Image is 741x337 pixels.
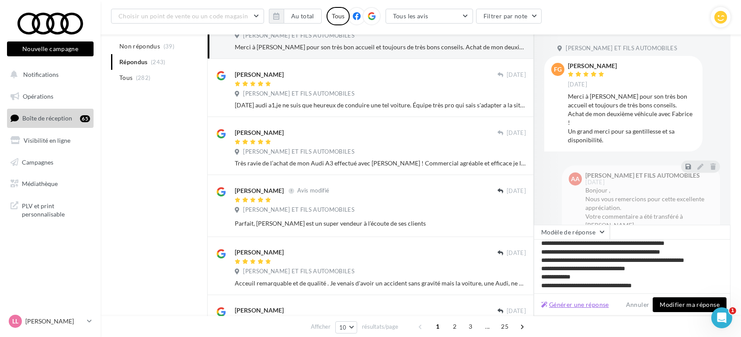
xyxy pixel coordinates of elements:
[362,323,398,331] span: résultats/page
[22,200,90,219] span: PLV et print personnalisable
[571,175,580,183] span: AA
[269,9,322,24] button: Au total
[297,187,329,194] span: Avis modifié
[339,324,347,331] span: 10
[118,12,248,20] span: Choisir un point de vente ou un code magasin
[5,153,95,172] a: Campagnes
[24,137,70,144] span: Visibilité en ligne
[5,196,95,222] a: PLV et print personnalisable
[23,71,59,78] span: Notifications
[25,317,83,326] p: [PERSON_NAME]
[235,101,526,110] div: [DATE] audi a1,je ne suis que heureux de conduire une tel voiture. Équipe très pro qui sais s'ada...
[5,175,95,193] a: Médiathèque
[136,74,151,81] span: (282)
[235,306,284,315] div: [PERSON_NAME]
[585,172,700,179] div: [PERSON_NAME] ET FILS AUTOMOBILES
[22,114,72,122] span: Boîte de réception
[235,186,284,195] div: [PERSON_NAME]
[284,9,322,24] button: Au total
[554,65,562,74] span: FG
[22,158,53,165] span: Campagnes
[507,71,526,79] span: [DATE]
[507,307,526,315] span: [DATE]
[335,321,358,334] button: 10
[538,299,612,310] button: Générer une réponse
[5,87,95,106] a: Opérations
[711,307,732,328] iframe: Intercom live chat
[243,206,355,214] span: [PERSON_NAME] ET FILS AUTOMOBILES
[463,320,477,334] span: 3
[568,81,587,89] span: [DATE]
[568,63,617,69] div: [PERSON_NAME]
[566,45,677,52] span: [PERSON_NAME] ET FILS AUTOMOBILES
[393,12,428,20] span: Tous les avis
[243,32,355,40] span: [PERSON_NAME] ET FILS AUTOMOBILES
[80,115,90,122] div: 65
[311,323,330,331] span: Afficher
[568,92,696,144] div: Merci à [PERSON_NAME] pour son très bon accueil et toujours de très bons conseils. Achat de mon d...
[507,249,526,257] span: [DATE]
[235,248,284,257] div: [PERSON_NAME]
[507,187,526,195] span: [DATE]
[5,109,95,127] a: Boîte de réception65
[5,65,92,84] button: Notifications
[111,9,264,24] button: Choisir un point de vente ou un code magasin
[235,219,469,228] div: Parfait, [PERSON_NAME] est un super vendeur à l’écoute de ses clients
[235,279,526,288] div: Acceuil remarquable et de qualité . Je venais d'avoir un accident sans gravité mais la voiture, u...
[243,148,355,156] span: [PERSON_NAME] ET FILS AUTOMOBILES
[119,42,160,51] span: Non répondus
[164,43,174,50] span: (39)
[243,90,355,98] span: [PERSON_NAME] ET FILS AUTOMOBILES
[386,9,473,24] button: Tous les avis
[235,43,526,52] div: Merci à [PERSON_NAME] pour son très bon accueil et toujours de très bons conseils. Achat de mon d...
[5,131,95,150] a: Visibilité en ligne
[534,225,610,240] button: Modèle de réponse
[327,7,350,25] div: Tous
[23,93,53,100] span: Opérations
[653,297,727,312] button: Modifier ma réponse
[480,320,494,334] span: ...
[12,317,18,326] span: LL
[623,299,653,310] button: Annuler
[585,186,713,282] div: Bonjour , Nous vous remercions pour cette excellente appréciation. Votre commentaire a été transf...
[729,307,736,314] span: 1
[243,268,355,275] span: [PERSON_NAME] ET FILS AUTOMOBILES
[235,128,284,137] div: [PERSON_NAME]
[7,41,94,56] button: Nouvelle campagne
[448,320,462,334] span: 2
[431,320,445,334] span: 1
[22,180,58,187] span: Médiathèque
[119,73,132,82] span: Tous
[585,179,605,185] span: [DATE]
[507,129,526,137] span: [DATE]
[497,320,512,334] span: 25
[476,9,542,24] button: Filtrer par note
[235,70,284,79] div: [PERSON_NAME]
[235,159,526,168] div: Très ravie de l’achat de mon Audi A3 effectué avec [PERSON_NAME] ! Commercial agréable et efficac...
[7,313,94,330] a: LL [PERSON_NAME]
